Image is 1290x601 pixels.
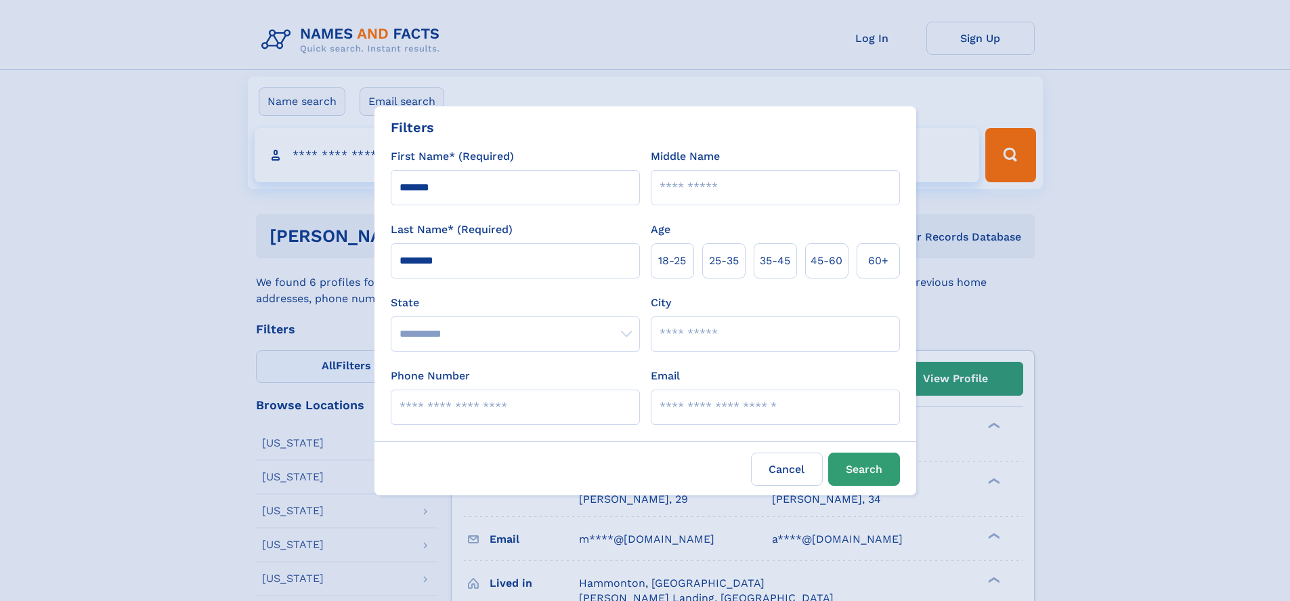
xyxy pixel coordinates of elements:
[709,253,739,269] span: 25‑35
[751,453,823,486] label: Cancel
[391,222,513,238] label: Last Name* (Required)
[811,253,842,269] span: 45‑60
[651,295,671,311] label: City
[760,253,790,269] span: 35‑45
[391,368,470,384] label: Phone Number
[651,148,720,165] label: Middle Name
[651,368,680,384] label: Email
[828,453,900,486] button: Search
[868,253,888,269] span: 60+
[391,148,514,165] label: First Name* (Required)
[391,117,434,138] div: Filters
[658,253,686,269] span: 18‑25
[391,295,640,311] label: State
[651,222,670,238] label: Age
